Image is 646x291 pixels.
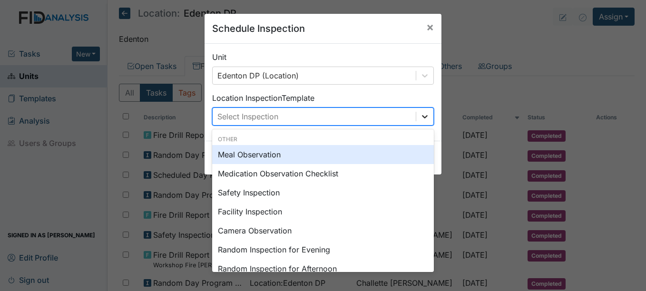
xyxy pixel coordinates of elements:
[217,70,299,81] div: Edenton DP (Location)
[217,111,278,122] div: Select Inspection
[426,20,434,34] span: ×
[212,145,434,164] div: Meal Observation
[212,259,434,278] div: Random Inspection for Afternoon
[212,221,434,240] div: Camera Observation
[212,21,305,36] h5: Schedule Inspection
[419,14,441,40] button: Close
[212,183,434,202] div: Safety Inspection
[212,135,434,144] div: Other
[212,240,434,259] div: Random Inspection for Evening
[212,202,434,221] div: Facility Inspection
[212,51,226,63] label: Unit
[212,92,314,104] label: Location Inspection Template
[212,164,434,183] div: Medication Observation Checklist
